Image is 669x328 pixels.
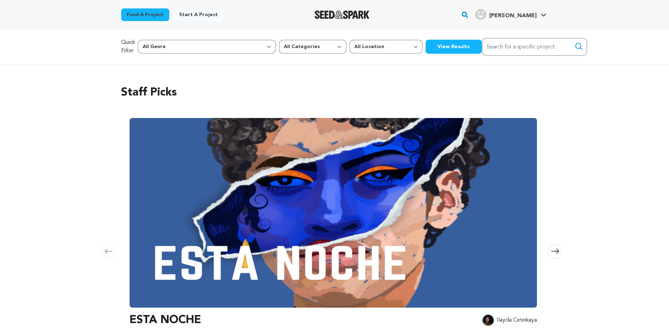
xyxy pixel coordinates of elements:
[483,315,494,326] img: 2560246e7f205256.jpg
[173,8,223,21] a: Start a project
[426,40,482,54] button: View Results
[497,316,537,324] p: Ilayda Cetinkaya
[489,13,537,19] span: [PERSON_NAME]
[130,118,537,308] img: ESTA NOCHE image
[474,7,548,22] span: Brandon S.'s Profile
[315,11,370,19] img: Seed&Spark Logo Dark Mode
[482,38,587,56] input: Search for a specific project
[121,8,169,21] a: Fund a project
[475,9,537,20] div: Brandon S.'s Profile
[121,38,135,55] p: Quick Filter
[315,11,370,19] a: Seed&Spark Homepage
[121,84,548,101] h2: Staff Picks
[474,7,548,20] a: Brandon S.'s Profile
[475,9,486,20] img: user.png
